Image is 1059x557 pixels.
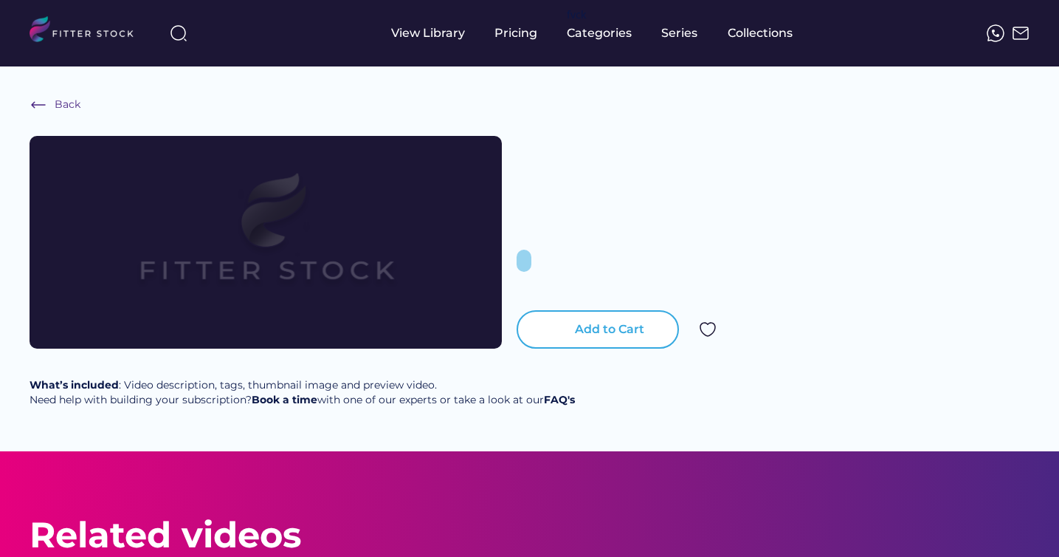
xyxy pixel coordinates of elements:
img: Frame%20%286%29.svg [30,96,47,114]
a: FAQ's [544,393,575,406]
img: LOGO.svg [30,16,146,47]
strong: What’s included [30,378,119,392]
div: Back [55,98,80,112]
div: Add to Cart [575,321,644,338]
div: Pricing [494,25,537,41]
div: : Video description, tags, thumbnail image and preview video. Need help with building your subscr... [30,378,575,407]
img: Frame%2051.svg [1012,24,1029,42]
div: fvck [567,7,586,22]
div: Collections [728,25,793,41]
a: Book a time [252,393,317,406]
img: search-normal%203.svg [170,24,187,42]
button: shopping_cart [552,321,570,338]
img: Group%201000002324.svg [699,321,717,338]
img: Frame%2079%20%281%29.svg [77,136,455,349]
img: meteor-icons_whatsapp%20%281%29.svg [987,24,1004,42]
div: Categories [567,25,632,41]
div: View Library [391,25,465,41]
div: Series [661,25,698,41]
